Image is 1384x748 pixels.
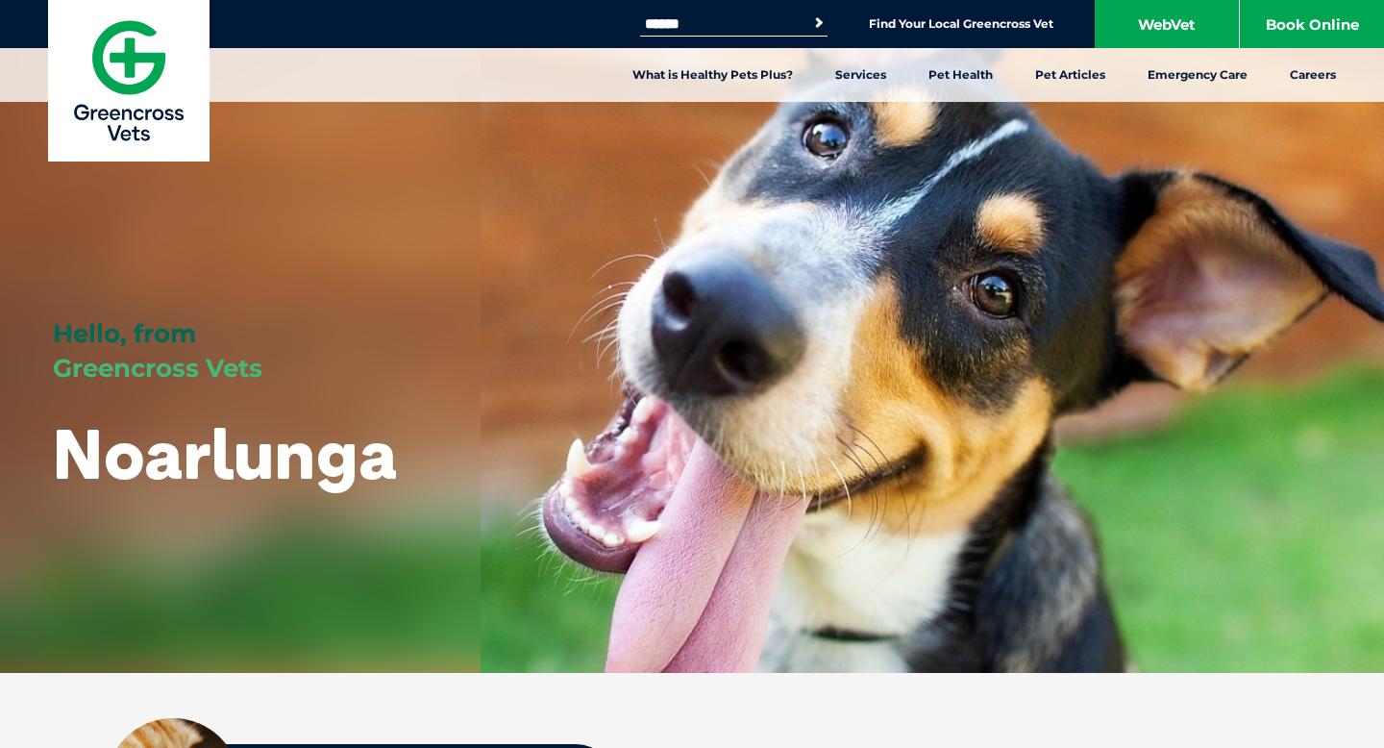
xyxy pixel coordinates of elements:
[611,48,814,102] a: What is Healthy Pets Plus?
[53,415,397,491] h1: Noarlunga
[814,48,907,102] a: Services
[1014,48,1126,102] a: Pet Articles
[809,13,828,33] button: Search
[869,16,1053,32] a: Find Your Local Greencross Vet
[1126,48,1269,102] a: Emergency Care
[53,318,196,349] span: Hello, from
[1269,48,1357,102] a: Careers
[907,48,1014,102] a: Pet Health
[53,353,262,384] span: Greencross Vets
